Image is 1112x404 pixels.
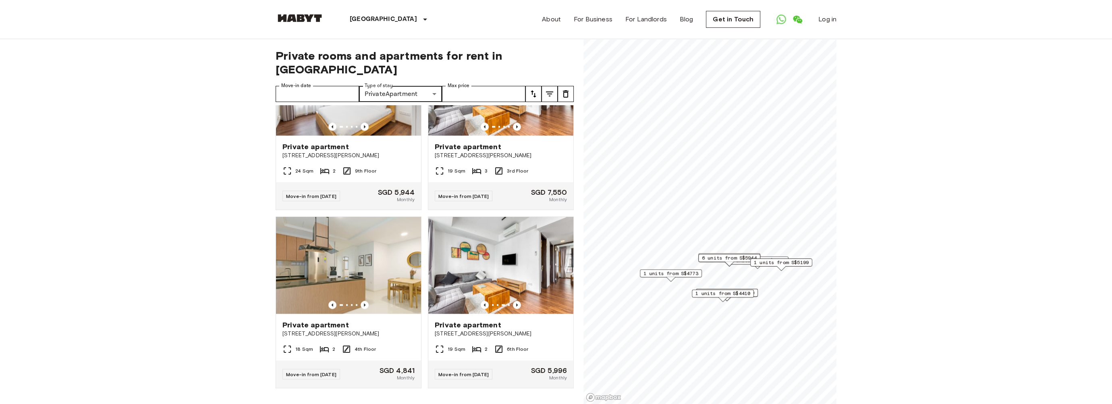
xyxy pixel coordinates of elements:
[282,142,349,152] span: Private apartment
[332,346,335,353] span: 2
[702,254,757,262] span: 6 units from S$5944
[361,301,369,309] button: Previous image
[692,289,754,302] div: Map marker
[355,346,376,353] span: 4th Floor
[276,38,421,210] a: Marketing picture of unit SG-01-003-016-01Previous imagePrevious imagePrivate apartment[STREET_AD...
[328,301,336,309] button: Previous image
[549,196,567,203] span: Monthly
[541,86,558,102] button: tune
[818,15,836,24] a: Log in
[558,86,574,102] button: tune
[680,15,693,24] a: Blog
[730,257,785,264] span: 1 units from S$4841
[435,320,501,330] span: Private apartment
[276,14,324,22] img: Habyt
[549,374,567,381] span: Monthly
[378,189,415,196] span: SGD 5,944
[643,270,698,277] span: 1 units from S$4773
[513,123,521,131] button: Previous image
[435,152,567,160] span: [STREET_ADDRESS][PERSON_NAME]
[698,253,760,266] div: Map marker
[531,189,567,196] span: SGD 7,550
[328,123,336,131] button: Previous image
[640,269,702,282] div: Map marker
[706,11,760,28] a: Get in Touch
[361,123,369,131] button: Previous image
[485,346,488,353] span: 2
[276,86,359,102] input: Choose date
[525,86,541,102] button: tune
[507,346,528,353] span: 6th Floor
[397,374,415,381] span: Monthly
[485,167,488,175] span: 3
[698,254,760,267] div: Map marker
[754,259,809,266] span: 1 units from S$5199
[282,152,415,160] span: [STREET_ADDRESS][PERSON_NAME]
[438,193,489,199] span: Move-in from [DATE]
[435,330,567,338] span: [STREET_ADDRESS][PERSON_NAME]
[295,346,313,353] span: 18 Sqm
[276,217,421,388] a: Marketing picture of unit SG-01-001-024-01Previous imagePrevious imagePrivate apartment[STREET_AD...
[282,330,415,338] span: [STREET_ADDRESS][PERSON_NAME]
[750,258,812,271] div: Map marker
[397,196,415,203] span: Monthly
[438,371,489,377] span: Move-in from [DATE]
[448,82,469,89] label: Max price
[359,86,442,102] div: PrivateApartment
[286,193,336,199] span: Move-in from [DATE]
[542,15,561,24] a: About
[702,254,757,261] span: 1 units from S$5623
[481,123,489,131] button: Previous image
[773,11,789,27] a: Open WhatsApp
[350,15,417,24] p: [GEOGRAPHIC_DATA]
[699,289,754,296] span: 1 units from S$3600
[586,393,621,402] a: Mapbox logo
[276,49,574,76] span: Private rooms and apartments for rent in [GEOGRAPHIC_DATA]
[276,217,421,314] img: Marketing picture of unit SG-01-001-024-01
[355,167,376,175] span: 9th Floor
[531,367,567,374] span: SGD 5,996
[726,256,788,269] div: Map marker
[282,320,349,330] span: Private apartment
[481,301,489,309] button: Previous image
[435,142,501,152] span: Private apartment
[574,15,612,24] a: For Business
[428,38,574,210] a: Marketing picture of unit SG-01-002-004-01Previous imagePrevious imagePrivate apartment[STREET_AD...
[513,301,521,309] button: Previous image
[507,167,528,175] span: 3rd Floor
[380,367,415,374] span: SGD 4,841
[295,167,313,175] span: 24 Sqm
[695,290,750,297] span: 1 units from S$4410
[625,15,667,24] a: For Landlords
[428,217,573,314] img: Marketing picture of unit SG-01-002-009-01
[448,167,465,175] span: 19 Sqm
[286,371,336,377] span: Move-in from [DATE]
[789,11,805,27] a: Open WeChat
[365,82,393,89] label: Type of stay
[428,217,574,388] a: Previous imagePrevious imagePrivate apartment[STREET_ADDRESS][PERSON_NAME]19 Sqm26th FloorMove-in...
[696,289,758,301] div: Map marker
[281,82,311,89] label: Move-in date
[448,346,465,353] span: 19 Sqm
[333,167,336,175] span: 2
